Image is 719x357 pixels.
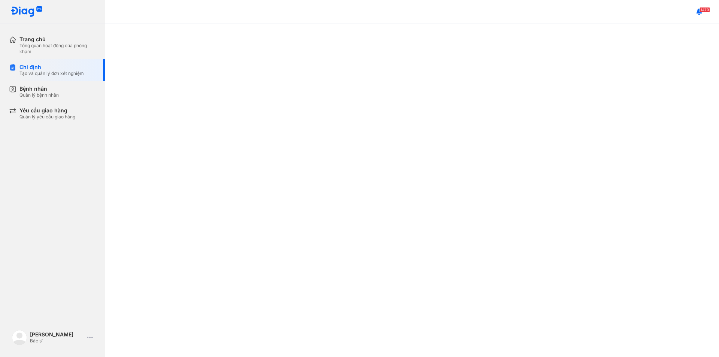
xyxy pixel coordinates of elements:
[19,114,75,120] div: Quản lý yêu cầu giao hàng
[19,64,84,70] div: Chỉ định
[19,85,59,92] div: Bệnh nhân
[30,338,84,344] div: Bác sĩ
[19,107,75,114] div: Yêu cầu giao hàng
[19,70,84,76] div: Tạo và quản lý đơn xét nghiệm
[12,330,27,345] img: logo
[700,7,710,12] span: 1479
[19,36,96,43] div: Trang chủ
[30,331,84,338] div: [PERSON_NAME]
[10,6,43,18] img: logo
[19,92,59,98] div: Quản lý bệnh nhân
[19,43,96,55] div: Tổng quan hoạt động của phòng khám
